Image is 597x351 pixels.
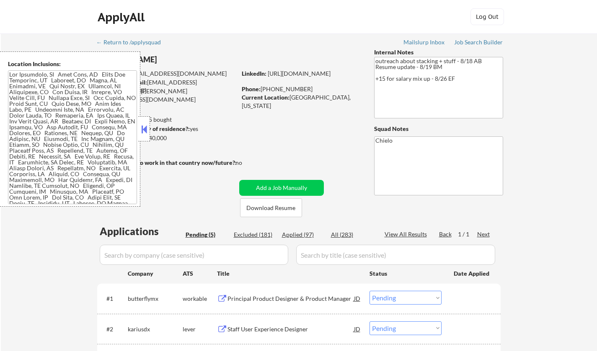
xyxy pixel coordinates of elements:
[96,39,169,45] div: ← Return to /applysquad
[242,93,360,110] div: [GEOGRAPHIC_DATA], [US_STATE]
[97,115,236,124] div: 97 sent / 215 bought
[98,69,236,78] div: [EMAIL_ADDRESS][DOMAIN_NAME]
[374,48,503,56] div: Internal Notes
[183,269,217,278] div: ATS
[454,39,503,45] div: Job Search Builder
[97,54,269,65] div: [PERSON_NAME]
[96,39,169,47] a: ← Return to /applysquad
[227,295,354,303] div: Principal Product Designer & Product Manager
[97,125,234,133] div: yes
[403,39,445,45] div: Mailslurp Inbox
[183,325,217,333] div: lever
[242,70,266,77] strong: LinkedIn:
[470,8,504,25] button: Log Out
[100,245,288,265] input: Search by company (case sensitive)
[374,125,503,133] div: Squad Notes
[97,87,236,103] div: [PERSON_NAME][EMAIL_ADDRESS][DOMAIN_NAME]
[296,245,495,265] input: Search by title (case sensitive)
[403,39,445,47] a: Mailslurp Inbox
[227,325,354,333] div: Staff User Experience Designer
[242,85,261,92] strong: Phone:
[128,325,183,333] div: kariusdx
[106,325,121,333] div: #2
[282,231,324,239] div: Applied (97)
[186,231,227,239] div: Pending (5)
[458,230,477,238] div: 1 / 1
[353,291,362,306] div: JD
[268,70,331,77] a: [URL][DOMAIN_NAME]
[439,230,452,238] div: Back
[331,231,373,239] div: All (283)
[217,269,362,278] div: Title
[235,159,259,167] div: no
[98,10,147,24] div: ApplyAll
[239,180,324,196] button: Add a Job Manually
[240,198,302,217] button: Download Resume
[242,94,289,101] strong: Current Location:
[183,295,217,303] div: workable
[234,231,276,239] div: Excluded (181)
[97,134,236,142] div: $240,000
[128,295,183,303] div: butterflymx
[106,295,121,303] div: #1
[8,60,137,68] div: Location Inclusions:
[98,78,236,95] div: [EMAIL_ADDRESS][DOMAIN_NAME]
[242,85,360,93] div: [PHONE_NUMBER]
[454,39,503,47] a: Job Search Builder
[370,266,442,281] div: Status
[353,321,362,336] div: JD
[97,159,237,166] strong: Will need Visa to work in that country now/future?:
[385,230,429,238] div: View All Results
[100,226,183,236] div: Applications
[477,230,491,238] div: Next
[128,269,183,278] div: Company
[454,269,491,278] div: Date Applied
